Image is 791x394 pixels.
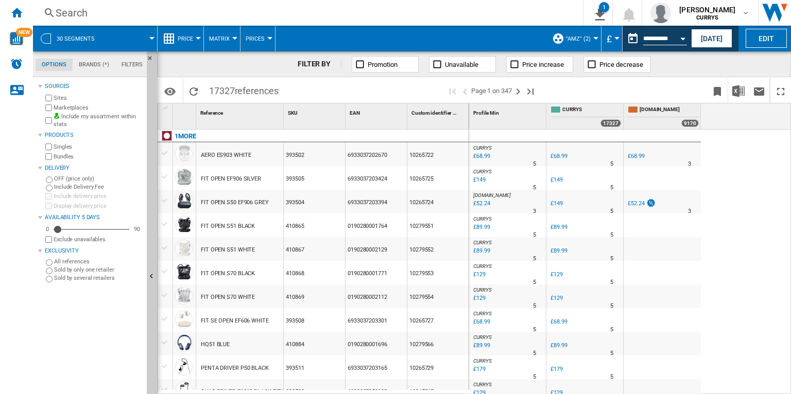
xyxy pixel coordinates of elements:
div: FIT OPEN S70 WHITE [201,285,255,309]
span: Price increase [522,61,564,68]
div: 10279566 [407,332,469,355]
span: CURRYS [473,263,491,269]
div: £68.99 [549,317,567,327]
span: CURRYS [473,169,491,174]
button: Prices [246,26,270,51]
div: 10279551 [407,213,469,237]
div: Delivery Time : 5 days [610,159,613,169]
input: Bundles [45,153,52,160]
div: 10265727 [407,308,469,332]
span: 30 segments [57,35,95,42]
div: Delivery Time : 3 days [688,206,691,217]
span: references [235,85,279,96]
label: Sold by only one retailer [54,266,143,274]
div: 10279552 [407,237,469,261]
button: Hide [147,51,159,70]
span: CURRYS [473,240,491,245]
div: 410865 [284,213,345,237]
div: Delivery Time : 5 days [533,301,536,311]
div: 0 [43,225,51,233]
div: £129 [551,271,563,278]
div: Sort None [471,103,546,119]
div: Delivery Time : 5 days [610,206,613,217]
button: Promotion [352,56,419,73]
img: wise-card.svg [10,32,23,45]
img: promotionV3.png [646,199,656,207]
div: £149 [551,176,563,183]
div: Sort None [175,103,196,119]
div: 6933037202670 [346,142,407,166]
label: All references [54,258,143,265]
span: "AMZ" (2) [566,35,591,42]
input: Singles [45,144,52,150]
div: Delivery Time : 5 days [533,230,536,240]
input: All references [46,259,53,266]
span: EAN [350,110,360,116]
span: NEW [16,28,32,37]
label: Bundles [54,153,143,160]
div: £68.99 [626,151,644,162]
div: Last updated : Friday, 26 September 2025 05:56 [472,175,486,185]
span: CURRYS [473,216,491,222]
div: HQ51 BLUE [201,333,230,356]
div: Delivery Time : 3 days [688,159,691,169]
button: Price decrease [583,56,650,73]
label: OFF (price only) [54,175,143,183]
div: CURRYS 17327 offers sold by CURRYS [548,103,623,129]
span: £ [607,33,612,44]
span: CURRYS [473,145,491,151]
button: Next page [512,79,524,103]
div: Delivery Time : 5 days [533,372,536,382]
span: Matrix [209,35,230,42]
div: Delivery Time : 5 days [533,159,536,169]
button: £ [607,26,617,51]
div: £52.24 [628,200,644,207]
label: Sold by several retailers [54,274,143,282]
div: 410867 [284,237,345,261]
div: £89.99 [551,247,567,254]
div: 393502 [284,142,345,166]
div: 393511 [284,355,345,379]
div: 410869 [284,284,345,308]
div: Last updated : Friday, 26 September 2025 05:15 [472,151,490,162]
div: £89.99 [551,224,567,230]
div: 10279553 [407,261,469,284]
div: £179 [551,366,563,372]
div: 90 [131,225,143,233]
img: excel-24x24.png [732,85,745,97]
div: Delivery Time : 5 days [610,183,613,193]
span: Promotion [368,61,398,68]
div: Exclusivity [45,247,143,255]
div: EAN Sort None [348,103,407,119]
span: Page 1 on 347 [471,79,512,103]
input: Sold by several retailers [46,276,53,282]
div: £89.99 [551,342,567,349]
span: CURRYS [473,334,491,340]
div: Last updated : Friday, 26 September 2025 08:47 [472,341,490,351]
div: Delivery Time : 5 days [610,301,613,311]
button: 30 segments [57,26,105,51]
button: First page [446,79,459,103]
div: 1 [599,2,609,12]
div: 6933037203424 [346,166,407,190]
span: Reference [200,110,223,116]
input: Display delivery price [45,203,52,209]
div: 410868 [284,261,345,284]
md-tab-item: Options [36,59,73,71]
div: 0190280002129 [346,237,407,261]
div: £52.24 [626,199,656,209]
div: 30 segments [38,26,152,51]
div: Last updated : Friday, 26 September 2025 05:25 [472,199,490,209]
span: Price [178,35,193,42]
div: 6933037203301 [346,308,407,332]
div: 393505 [284,166,345,190]
div: 0190280002112 [346,284,407,308]
input: Include my assortment within stats [45,114,52,127]
div: Availability 5 Days [45,213,143,222]
div: Sort None [286,103,345,119]
div: Sort None [198,103,283,119]
div: Last updated : Friday, 26 September 2025 12:16 [472,293,486,303]
div: Reference Sort None [198,103,283,119]
div: 10265722 [407,142,469,166]
span: [PERSON_NAME] [679,5,735,15]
